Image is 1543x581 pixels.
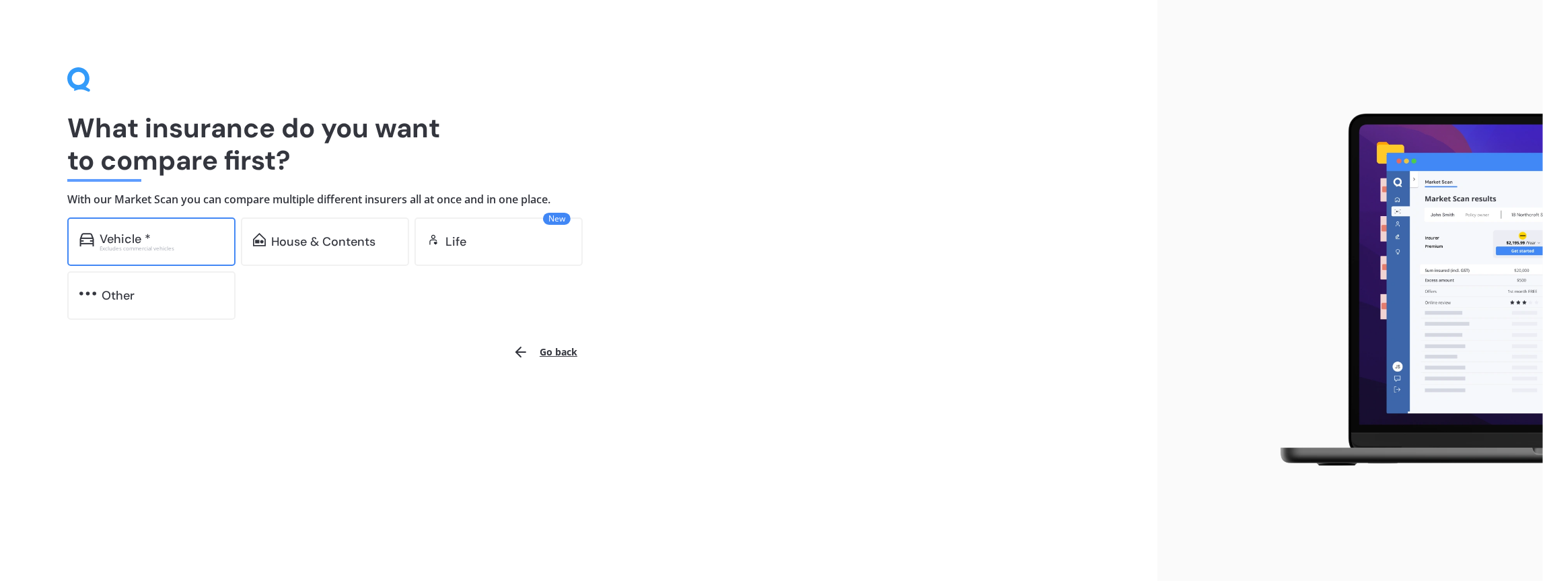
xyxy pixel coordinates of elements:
[79,233,94,246] img: car.f15378c7a67c060ca3f3.svg
[543,213,571,225] span: New
[505,336,585,368] button: Go back
[253,233,266,246] img: home-and-contents.b802091223b8502ef2dd.svg
[271,235,375,248] div: House & Contents
[100,232,151,246] div: Vehicle *
[445,235,466,248] div: Life
[427,233,440,246] img: life.f720d6a2d7cdcd3ad642.svg
[1261,106,1543,476] img: laptop.webp
[102,289,135,302] div: Other
[79,287,96,300] img: other.81dba5aafe580aa69f38.svg
[67,193,1090,207] h4: With our Market Scan you can compare multiple different insurers all at once and in one place.
[100,246,223,251] div: Excludes commercial vehicles
[67,112,1090,176] h1: What insurance do you want to compare first?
